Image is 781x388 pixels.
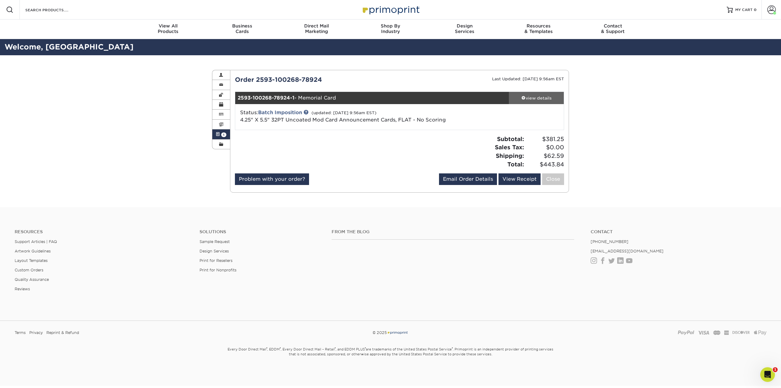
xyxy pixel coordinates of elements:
a: Sample Request [200,239,230,244]
img: Primoprint [387,330,408,335]
a: View Receipt [498,173,541,185]
div: - Memorial Card [235,92,509,104]
sup: ® [452,347,453,350]
a: Direct MailMarketing [279,20,354,39]
div: Marketing [279,23,354,34]
a: BusinessCards [205,20,279,39]
span: 0 [754,8,757,12]
a: 1 [212,129,230,139]
strong: 2593-100268-78924-1 [238,95,294,101]
strong: Sales Tax: [495,144,524,150]
div: view details [509,95,564,101]
a: Design Services [200,249,229,253]
h4: Solutions [200,229,322,234]
div: Status: [236,109,454,124]
a: view details [509,92,564,104]
a: Terms [15,328,26,337]
a: Problem with your order? [235,173,309,185]
span: View All [131,23,205,29]
h4: Resources [15,229,190,234]
iframe: Google Customer Reviews [2,369,52,386]
a: View AllProducts [131,20,205,39]
a: Support Articles | FAQ [15,239,57,244]
strong: Total: [507,161,524,168]
a: Privacy [29,328,43,337]
span: Resources [502,23,576,29]
span: Business [205,23,279,29]
a: Artwork Guidelines [15,249,51,253]
span: Contact [576,23,650,29]
a: Contact [591,229,766,234]
div: & Templates [502,23,576,34]
strong: Subtotal: [497,136,524,142]
div: Services [427,23,502,34]
a: Reviews [15,287,30,291]
a: Reprint & Refund [46,328,79,337]
div: Industry [354,23,428,34]
sup: ® [335,347,336,350]
a: Print for Resellers [200,258,232,263]
a: 4.25" X 5.5" 32PT Uncoated Mod Card Announcement Cards, FLAT - No Scoring [240,117,446,123]
span: Direct Mail [279,23,354,29]
div: Products [131,23,205,34]
a: Contact& Support [576,20,650,39]
sup: ® [266,347,267,350]
a: Batch Imposition [258,110,302,115]
span: Design [427,23,502,29]
input: SEARCH PRODUCTS..... [25,6,84,13]
small: Last Updated: [DATE] 9:56am EST [492,77,564,81]
span: Shop By [354,23,428,29]
a: Custom Orders [15,268,43,272]
span: $0.00 [526,143,564,152]
span: $62.59 [526,152,564,160]
span: $443.84 [526,160,564,169]
small: (updated: [DATE] 9:56am EST) [311,111,376,115]
strong: Shipping: [496,152,524,159]
a: Close [542,173,564,185]
a: DesignServices [427,20,502,39]
span: 1 [221,132,226,137]
div: © 2025 [264,328,517,337]
div: Order 2593-100268-78924 [230,75,400,84]
a: Quality Assurance [15,277,49,282]
sup: ® [365,347,366,350]
a: Email Order Details [439,173,497,185]
iframe: Intercom live chat [760,367,775,382]
sup: ® [280,347,281,350]
a: [PHONE_NUMBER] [591,239,628,244]
a: Layout Templates [15,258,48,263]
small: Every Door Direct Mail , EDDM , Every Door Direct Mail – Retail , and EDDM PLUS are trademarks of... [212,345,569,372]
a: Print for Nonprofits [200,268,236,272]
a: Resources& Templates [502,20,576,39]
h4: From the Blog [332,229,574,234]
span: $381.25 [526,135,564,143]
div: Cards [205,23,279,34]
a: Shop ByIndustry [354,20,428,39]
img: Primoprint [360,3,421,16]
a: [EMAIL_ADDRESS][DOMAIN_NAME] [591,249,664,253]
span: 1 [773,367,778,372]
span: MY CART [735,7,753,13]
div: & Support [576,23,650,34]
